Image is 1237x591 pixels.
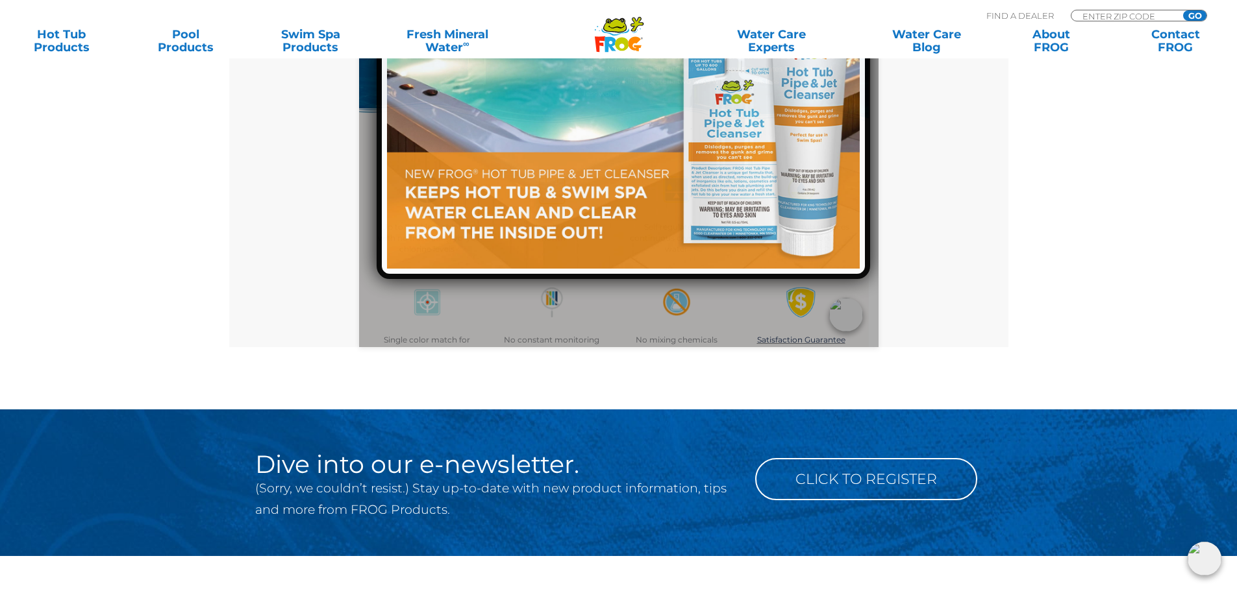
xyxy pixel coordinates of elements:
[138,28,234,54] a: PoolProducts
[497,73,514,90] button: Close
[986,10,1054,21] p: Find A Dealer
[1188,542,1221,575] img: openIcon
[1003,28,1099,54] a: AboutFROG
[1183,10,1206,21] input: GO
[255,452,736,477] h2: Dive into our e-newsletter.
[463,38,469,49] sup: ∞
[262,28,359,54] a: Swim SpaProducts
[28,86,501,453] img: FROG® Pipe and Jet Cleanser
[693,28,850,54] a: Water CareExperts
[878,28,975,54] a: Water CareBlog
[1127,28,1224,54] a: ContactFROG
[386,28,508,54] a: Fresh MineralWater∞
[755,458,977,500] a: Click to Register
[1081,10,1169,21] input: Zip Code Form
[13,28,110,54] a: Hot TubProducts
[255,477,736,520] p: (Sorry, we couldn’t resist.) Stay up-to-date with new product information, tips and more from FRO...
